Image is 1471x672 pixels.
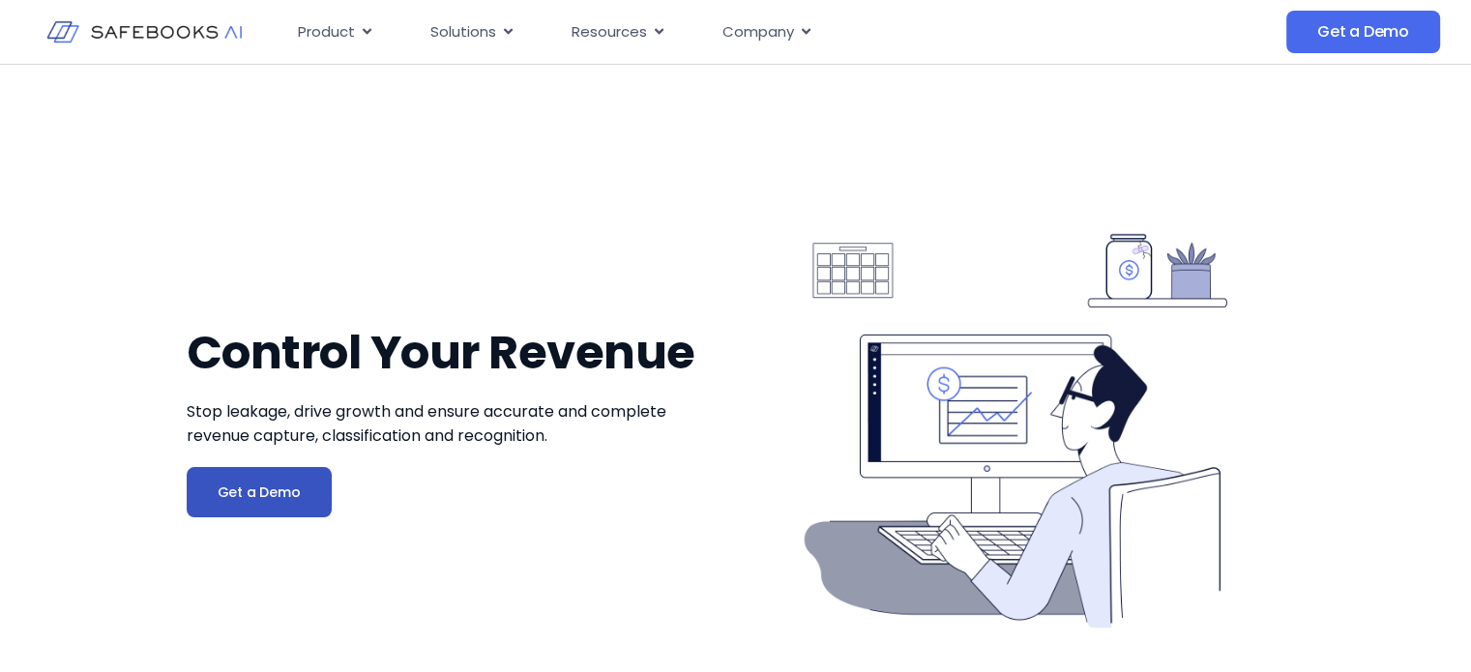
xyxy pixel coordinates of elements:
[187,400,666,447] span: Stop leakage, drive growth and ensure accurate and complete revenue capture, classification and r...
[298,21,355,44] span: Product
[187,467,332,517] a: Get a Demo
[722,21,794,44] span: Company
[218,482,301,502] span: Get a Demo
[1286,11,1440,53] a: Get a Demo
[784,200,1247,662] img: Billing 1
[282,14,1119,51] nav: Menu
[572,21,647,44] span: Resources
[1317,22,1409,42] span: Get a Demo
[282,14,1119,51] div: Menu Toggle
[430,21,496,44] span: Solutions
[187,326,726,380] h1: Control Your Revenue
